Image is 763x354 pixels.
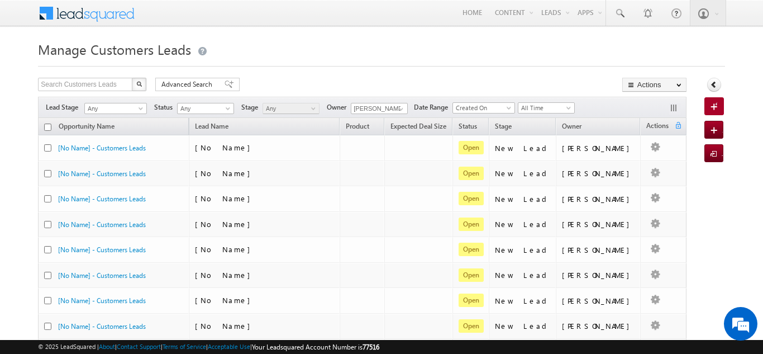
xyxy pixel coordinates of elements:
button: Actions [622,78,686,92]
a: [No Name] - Customers Leads [58,195,146,203]
div: [PERSON_NAME] [562,321,635,331]
div: New Lead [495,168,551,178]
a: Created On [452,102,515,114]
span: Open [459,294,484,307]
div: [PERSON_NAME] [562,219,635,229]
a: [No Name] - Customers Leads [58,169,146,178]
span: © 2025 LeadSquared | | | | | [38,342,379,352]
span: Expected Deal Size [390,122,446,130]
span: [No Name] [195,270,256,280]
a: Stage [489,120,517,135]
span: Manage Customers Leads [38,40,191,58]
span: Any [263,103,316,114]
span: Any [178,103,231,114]
div: New Lead [495,321,551,331]
img: Search [136,81,142,87]
a: Acceptable Use [208,343,250,350]
div: New Lead [495,270,551,280]
span: [No Name] [195,321,256,331]
span: Open [459,243,484,256]
div: New Lead [495,296,551,306]
span: Open [459,319,484,333]
div: [PERSON_NAME] [562,270,635,280]
div: New Lead [495,219,551,229]
div: New Lead [495,194,551,204]
span: Status [154,102,177,112]
div: [PERSON_NAME] [562,168,635,178]
div: [PERSON_NAME] [562,245,635,255]
a: Any [263,103,319,114]
span: [No Name] [195,193,256,203]
span: Actions [641,120,674,134]
a: [No Name] - Customers Leads [58,144,146,152]
span: Owner [562,122,581,130]
span: Opportunity Name [59,122,115,130]
span: [No Name] [195,244,256,254]
input: Type to Search [351,103,408,114]
span: Open [459,218,484,231]
span: Any [85,103,143,114]
div: [PERSON_NAME] [562,194,635,204]
span: Your Leadsquared Account Number is [252,343,379,351]
span: All Time [518,103,571,113]
span: Date Range [414,102,452,112]
a: Show All Items [393,103,407,115]
span: [No Name] [195,295,256,305]
span: [No Name] [195,219,256,229]
a: About [99,343,115,350]
span: Stage [495,122,512,130]
span: Open [459,268,484,282]
span: Product [346,122,369,130]
a: Opportunity Name [53,120,120,135]
span: Advanced Search [161,79,216,89]
a: [No Name] - Customers Leads [58,220,146,229]
a: [No Name] - Customers Leads [58,296,146,305]
a: Any [84,103,147,114]
div: [PERSON_NAME] [562,143,635,153]
input: Check all records [44,124,51,131]
a: [No Name] - Customers Leads [58,246,146,254]
span: [No Name] [195,168,256,178]
span: 77516 [363,343,379,351]
span: Lead Stage [46,102,83,112]
a: Contact Support [117,343,161,350]
span: Stage [241,102,263,112]
a: Status [453,120,483,135]
span: Created On [453,103,511,113]
span: Open [459,141,484,154]
span: Open [459,192,484,205]
span: [No Name] [195,143,256,152]
a: [No Name] - Customers Leads [58,322,146,331]
a: Expected Deal Size [385,120,452,135]
span: Owner [327,102,351,112]
span: Lead Name [189,120,234,135]
div: [PERSON_NAME] [562,296,635,306]
a: [No Name] - Customers Leads [58,271,146,280]
div: New Lead [495,143,551,153]
a: Any [177,103,234,114]
span: Open [459,167,484,180]
div: New Lead [495,245,551,255]
a: Terms of Service [163,343,206,350]
a: All Time [518,102,575,114]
